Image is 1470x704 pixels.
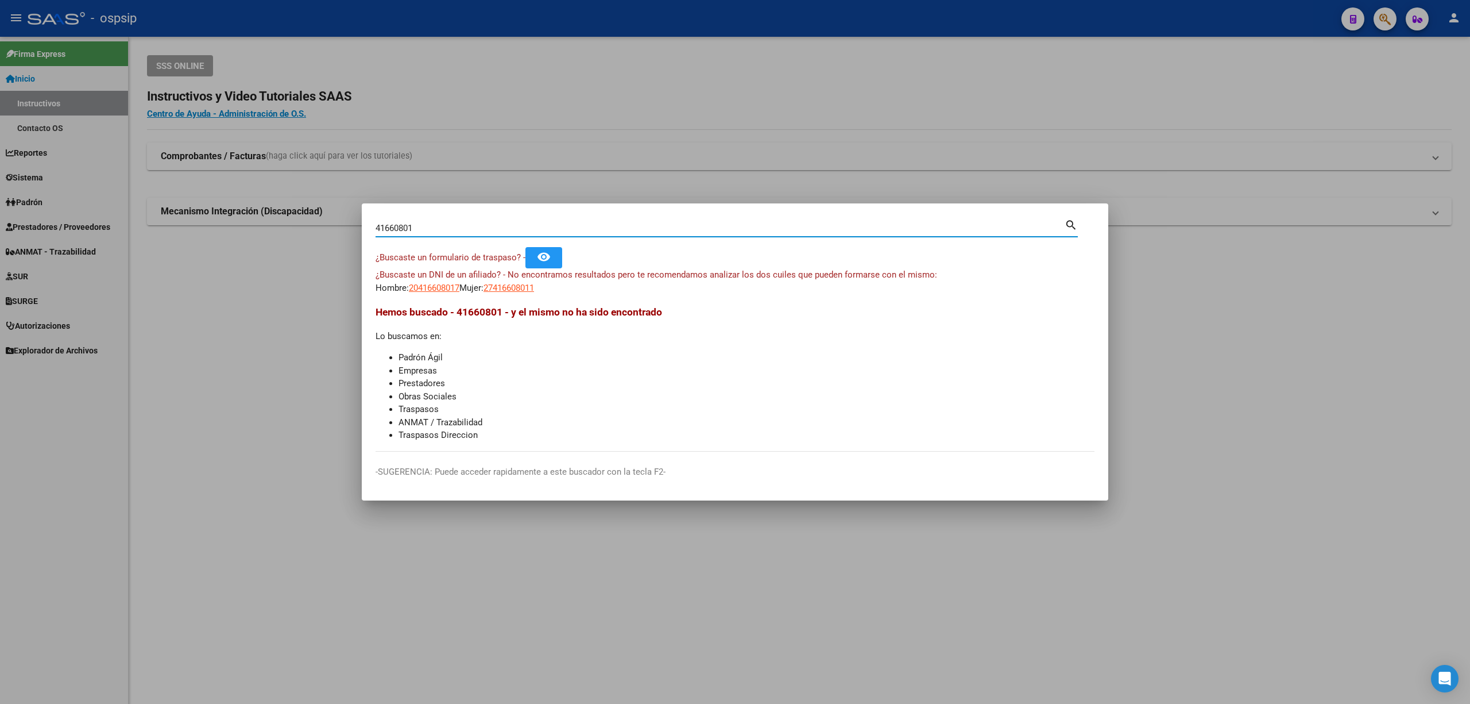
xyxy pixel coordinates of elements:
[1065,217,1078,231] mat-icon: search
[483,283,534,293] span: 27416608011
[399,403,1094,416] li: Traspasos
[376,466,1094,479] p: -SUGERENCIA: Puede acceder rapidamente a este buscador con la tecla F2-
[376,252,525,263] span: ¿Buscaste un formulario de traspaso? -
[409,283,459,293] span: 20416608017
[537,250,551,264] mat-icon: remove_red_eye
[399,416,1094,429] li: ANMAT / Trazabilidad
[399,429,1094,442] li: Traspasos Direccion
[1431,665,1459,693] div: Open Intercom Messenger
[399,364,1094,378] li: Empresas
[376,268,1094,294] div: Hombre: Mujer:
[399,351,1094,364] li: Padrón Ágil
[376,305,1094,442] div: Lo buscamos en:
[399,377,1094,390] li: Prestadores
[376,270,937,280] span: ¿Buscaste un DNI de un afiliado? - No encontramos resultados pero te recomendamos analizar los do...
[399,390,1094,403] li: Obras Sociales
[376,306,662,318] span: Hemos buscado - 41660801 - y el mismo no ha sido encontrado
